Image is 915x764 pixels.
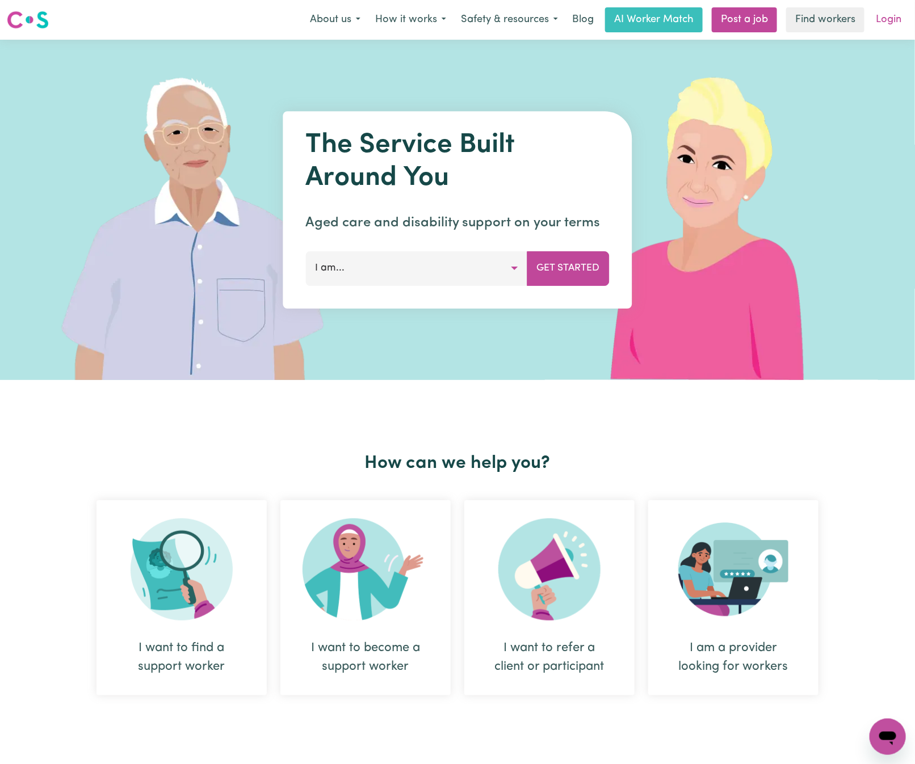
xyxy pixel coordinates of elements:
h1: The Service Built Around You [306,129,610,195]
a: Careseekers logo [7,7,49,33]
img: Search [131,518,233,621]
div: I want to find a support worker [124,639,240,676]
div: I am a provider looking for workers [675,639,791,676]
img: Become Worker [303,518,429,621]
div: I am a provider looking for workers [648,500,819,695]
div: I want to refer a client or participant [492,639,607,676]
div: I want to become a support worker [308,639,423,676]
img: Refer [498,518,601,621]
a: AI Worker Match [605,7,703,32]
button: Safety & resources [454,8,565,32]
img: Careseekers logo [7,10,49,30]
a: Post a job [712,7,777,32]
div: I want to become a support worker [280,500,451,695]
iframe: Button to launch messaging window [870,719,906,755]
button: About us [303,8,368,32]
a: Blog [565,7,601,32]
img: Provider [678,518,788,621]
div: I want to refer a client or participant [464,500,635,695]
button: I am... [306,251,528,285]
button: How it works [368,8,454,32]
a: Login [869,7,908,32]
h2: How can we help you? [90,453,825,474]
a: Find workers [786,7,864,32]
button: Get Started [527,251,610,285]
p: Aged care and disability support on your terms [306,213,610,233]
div: I want to find a support worker [96,500,267,695]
